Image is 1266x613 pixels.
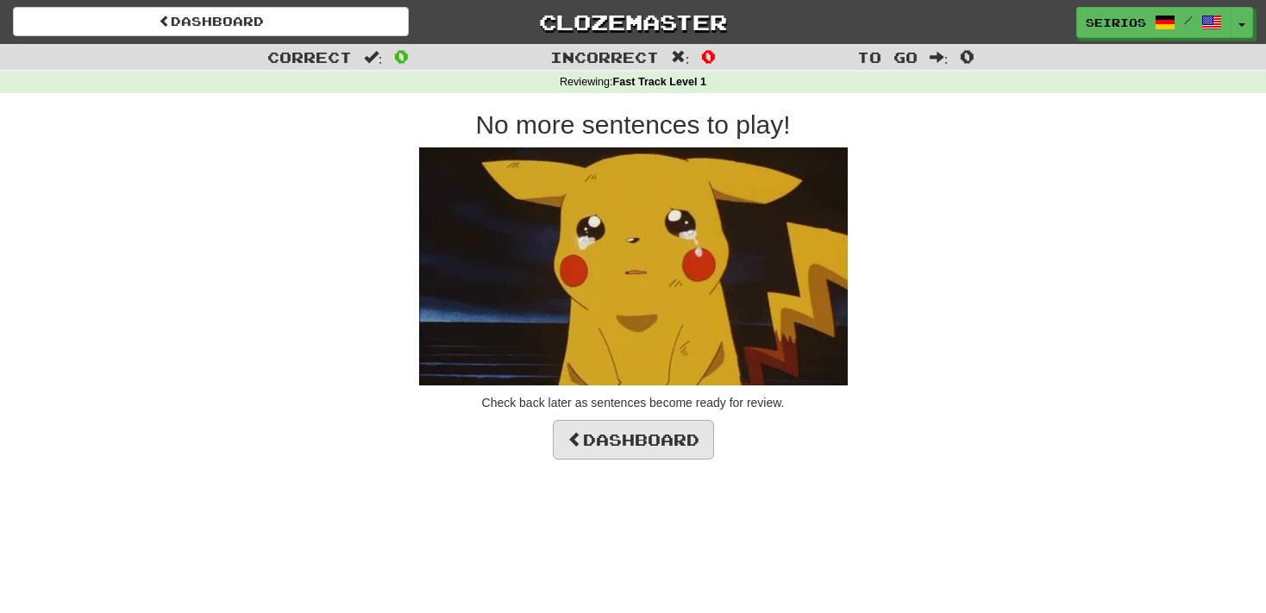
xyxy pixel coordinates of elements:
span: / [1184,14,1193,26]
a: Seirios / [1076,7,1232,38]
a: Dashboard [553,420,714,460]
span: 0 [701,46,716,66]
a: Clozemaster [435,7,830,37]
a: Dashboard [13,7,409,36]
h2: No more sentences to play! [141,110,1125,139]
span: Correct [267,48,352,66]
span: : [671,50,690,65]
span: Incorrect [550,48,659,66]
span: Seirios [1086,15,1146,30]
span: To go [857,48,918,66]
span: : [930,50,949,65]
span: 0 [394,46,409,66]
span: : [364,50,383,65]
span: 0 [960,46,975,66]
p: Check back later as sentences become ready for review. [141,394,1125,411]
strong: Fast Track Level 1 [613,76,707,88]
img: sad-pikachu.gif [419,147,848,385]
